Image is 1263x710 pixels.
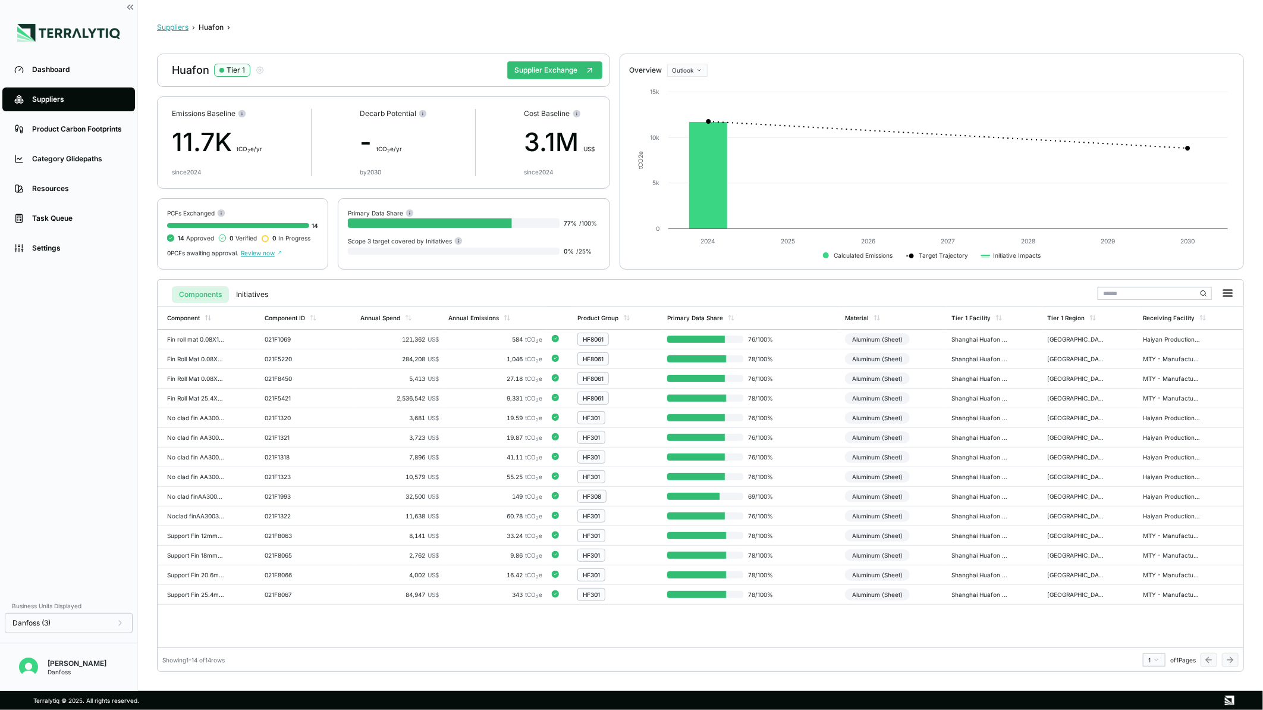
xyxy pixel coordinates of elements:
[265,473,322,480] div: 021F1323
[583,473,600,480] div: HF301
[1180,237,1195,245] text: 2030
[428,591,439,598] span: US$
[536,496,539,501] sub: 2
[265,434,322,441] div: 021F1321
[1143,453,1200,461] div: Haiyan Production CNHX
[1143,512,1200,520] div: Haiyan Production CNHX
[167,208,318,217] div: PCFs Exchanged
[12,618,51,628] span: Danfoss (3)
[845,412,910,424] div: Aluminum (Sheet)
[247,148,250,154] sub: 2
[564,220,577,227] span: 77 %
[360,453,439,461] div: 7,896
[1143,552,1200,559] div: MTY - Manufacturing Plant
[192,23,195,32] span: ›
[360,512,439,520] div: 11,638
[167,414,224,421] div: No clad fin AA3003+1.5％Zn 0.07×12 50034
[448,453,542,461] div: 41.11
[743,355,781,362] span: 78 / 100 %
[667,64,708,77] button: Outlook
[265,375,322,382] div: 021F8450
[845,451,910,463] div: Aluminum (Sheet)
[265,453,322,461] div: 021F1318
[1047,473,1104,480] div: [GEOGRAPHIC_DATA]
[536,378,539,383] sub: 2
[993,252,1041,259] text: Initiative Impacts
[951,395,1008,402] div: Shanghai Huafon Aluninium Trading - [GEOGRAPHIC_DATA]
[536,358,539,364] sub: 2
[157,23,188,32] button: Suppliers
[312,222,318,229] span: 14
[524,168,554,176] div: since 2024
[348,236,463,245] div: Scope 3 target covered by Initiatives
[167,493,224,500] div: No clad finAA3003+1.5％Zn 0.05×25.4 50040
[667,314,723,321] div: Primary Data Share
[743,375,781,382] span: 76 / 100 %
[172,286,229,303] button: Components
[951,591,1008,598] div: Shanghai Huafon Aluninium Trading - [GEOGRAPHIC_DATA]
[167,395,224,402] div: Fin Roll Mat 25.4X0.08 R01000521 Huafon
[448,512,542,520] div: 60.78
[272,234,310,242] span: In Progress
[172,63,265,77] div: Huafon
[265,552,322,559] div: 021F8065
[525,552,542,559] span: tCO e
[951,375,1008,382] div: Shanghai Huafon Aluninium Trading - [GEOGRAPHIC_DATA]
[656,225,659,232] text: 0
[428,414,439,421] span: US$
[428,395,439,402] span: US$
[448,336,542,343] div: 584
[743,395,781,402] span: 78 / 100 %
[525,512,542,520] span: tCO e
[583,571,600,578] div: HF301
[360,414,439,421] div: 3,681
[845,353,910,365] div: Aluminum (Sheet)
[167,552,224,559] div: Support Fin 18mm 50042 (00)
[32,154,123,164] div: Category Glidepaths
[1143,375,1200,382] div: MTY - Manufacturing Plant
[1047,512,1104,520] div: [GEOGRAPHIC_DATA]
[1143,434,1200,441] div: Haiyan Production CNHX
[265,355,322,362] div: 021F5220
[32,243,123,253] div: Settings
[845,490,910,502] div: Aluminum (Sheet)
[951,414,1008,421] div: Shanghai Huafon Aluninium Trading - [GEOGRAPHIC_DATA]
[700,237,715,245] text: 2024
[583,414,600,421] div: HF301
[1143,591,1200,598] div: MTY - Manufacturing Plant
[845,373,910,384] div: Aluminum (Sheet)
[1143,336,1200,343] div: Haiyan Production CNHX
[1047,395,1104,402] div: [GEOGRAPHIC_DATA]
[360,109,427,118] div: Decarb Potential
[583,532,600,539] div: HF301
[448,414,542,421] div: 19.59
[428,532,439,539] span: US$
[167,591,224,598] div: Support Fin 25.4mm 50042 (00)
[1143,355,1200,362] div: MTY - Manufacturing Plant
[360,168,381,176] div: by 2030
[265,591,322,598] div: 021F8067
[428,473,439,480] span: US$
[637,155,644,158] tspan: 2
[564,248,574,255] span: 0 %
[1047,375,1104,382] div: [GEOGRAPHIC_DATA]
[652,179,659,186] text: 5k
[845,431,910,443] div: Aluminum (Sheet)
[951,571,1008,578] div: Shanghai Huafon Aluninium Trading - [GEOGRAPHIC_DATA]
[360,355,439,362] div: 284,208
[536,398,539,403] sub: 2
[583,453,600,461] div: HF301
[743,434,781,441] span: 76 / 100 %
[834,252,893,259] text: Calculated Emissions
[580,220,598,227] span: / 100 %
[199,23,224,32] div: Huafon
[525,434,542,441] span: tCO e
[845,589,910,600] div: Aluminum (Sheet)
[167,249,238,257] span: 0 PCFs awaiting approval.
[584,145,595,152] span: US$
[265,395,322,402] div: 021F5421
[48,659,106,668] div: [PERSON_NAME]
[360,571,439,578] div: 4,002
[743,414,781,421] span: 76 / 100 %
[448,473,542,480] div: 55.25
